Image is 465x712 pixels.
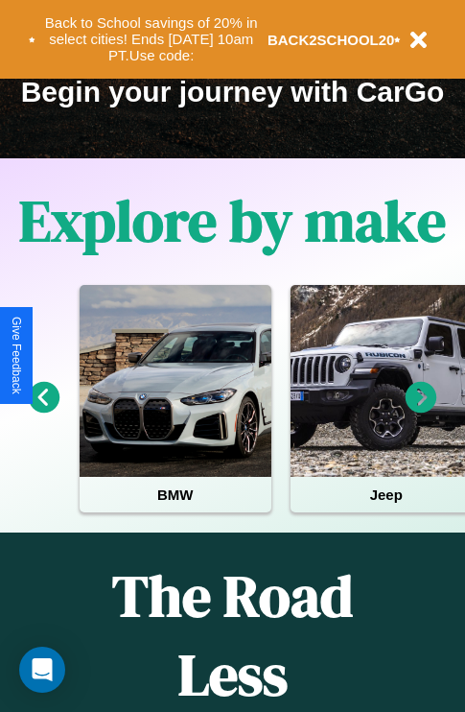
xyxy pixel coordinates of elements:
div: Give Feedback [10,317,23,394]
div: Open Intercom Messenger [19,647,65,693]
h4: BMW [80,477,271,512]
button: Back to School savings of 20% in select cities! Ends [DATE] 10am PT.Use code: [35,10,267,69]
h1: Explore by make [19,181,446,260]
b: BACK2SCHOOL20 [267,32,395,48]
